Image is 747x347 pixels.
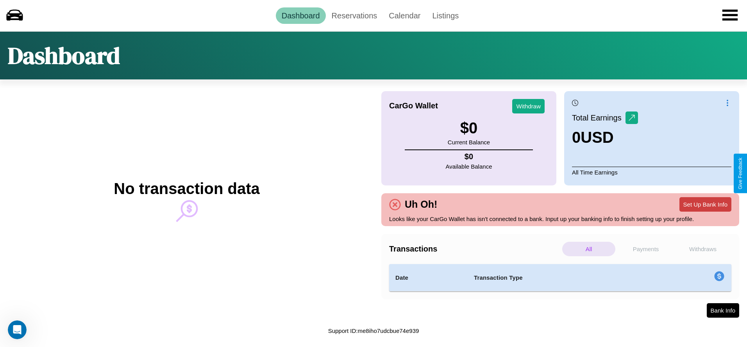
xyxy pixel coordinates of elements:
[572,111,625,125] p: Total Earnings
[395,273,461,282] h4: Date
[679,197,731,212] button: Set Up Bank Info
[448,137,490,147] p: Current Balance
[328,325,419,336] p: Support ID: me8iho7udcbue74e939
[619,242,672,256] p: Payments
[389,101,438,110] h4: CarGo Wallet
[426,7,465,24] a: Listings
[8,320,27,339] iframe: Intercom live chat
[276,7,326,24] a: Dashboard
[572,129,638,146] h3: 0 USD
[114,180,259,198] h2: No transaction data
[738,158,743,189] div: Give Feedback
[512,99,545,113] button: Withdraw
[474,273,650,282] h4: Transaction Type
[676,242,729,256] p: Withdraws
[707,303,739,318] button: Bank Info
[446,161,492,172] p: Available Balance
[8,40,120,72] h1: Dashboard
[448,119,490,137] h3: $ 0
[389,264,731,291] table: simple table
[572,167,731,178] p: All Time Earnings
[389,245,560,254] h4: Transactions
[562,242,615,256] p: All
[389,214,731,224] p: Looks like your CarGo Wallet has isn't connected to a bank. Input up your banking info to finish ...
[326,7,383,24] a: Reservations
[446,152,492,161] h4: $ 0
[401,199,441,210] h4: Uh Oh!
[383,7,426,24] a: Calendar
